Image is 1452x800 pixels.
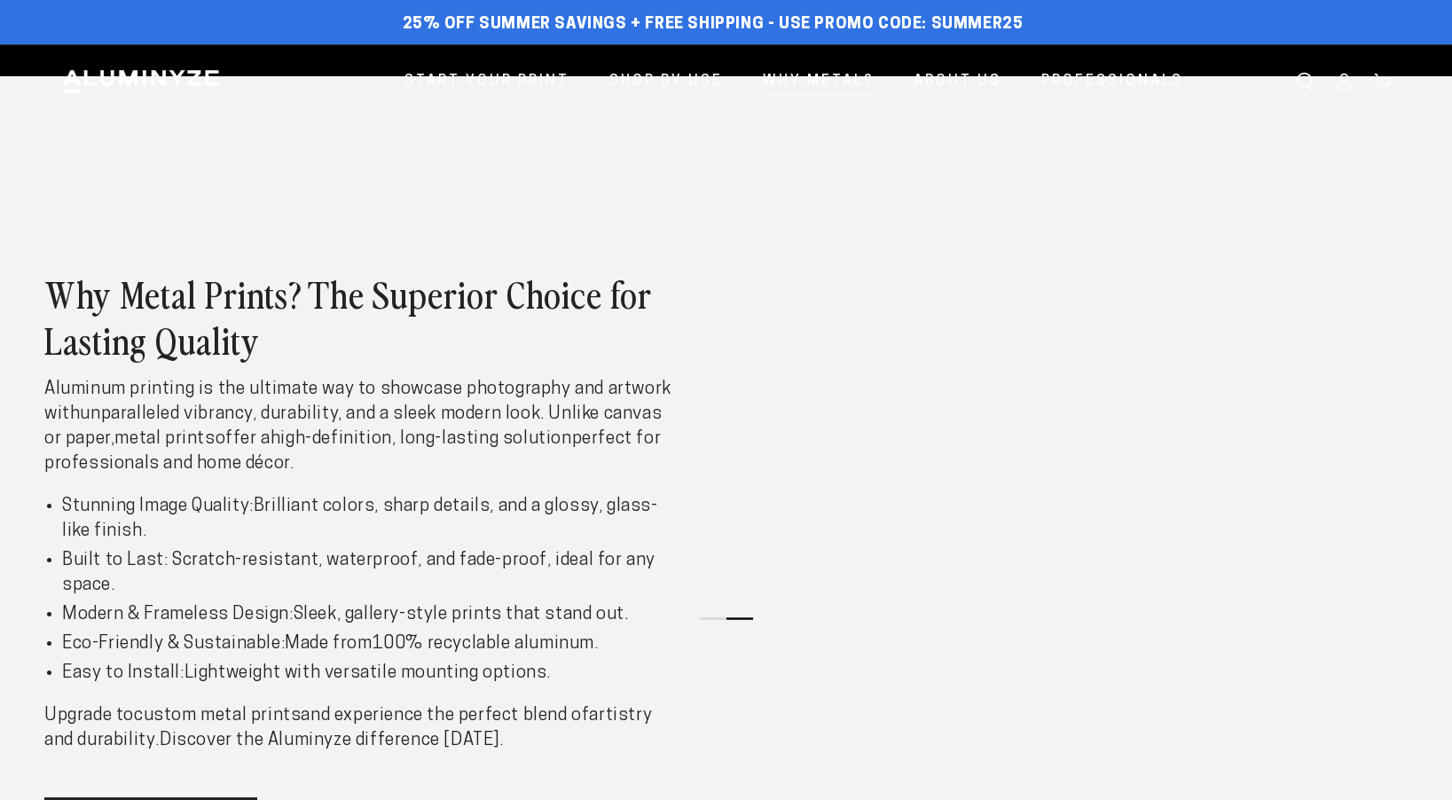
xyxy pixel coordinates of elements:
[160,732,504,749] strong: Discover the Aluminyze difference [DATE].
[404,69,569,95] span: Start Your Print
[44,377,682,476] p: Aluminum printing is the ultimate way to showcase photography and artwork with . Unlike canvas or...
[80,405,540,423] strong: unparalleled vibrancy, durability, and a sleek modern look
[750,59,887,106] a: Why Metal?
[114,430,215,448] strong: metal prints
[1285,62,1324,101] summary: Search our site
[62,602,682,627] li: Sleek, gallery-style prints that stand out.
[609,69,723,95] span: Shop By Use
[61,68,221,95] img: Aluminyze
[62,635,285,653] strong: Eco-Friendly & Sustainable:
[763,69,874,95] span: Why Metal?
[134,707,301,725] strong: custom metal prints
[914,69,1001,95] span: About Us
[596,59,736,106] a: Shop By Use
[44,703,682,753] p: Upgrade to and experience the perfect blend of .
[172,552,547,569] strong: Scratch-resistant, waterproof, and fade-proof
[403,15,1024,35] span: 25% off Summer Savings + Free Shipping - Use Promo Code: SUMMER25
[900,59,1015,106] a: About Us
[62,661,682,686] li: Lightweight with versatile mounting options.
[1028,59,1197,106] a: Professionals
[391,59,583,106] a: Start Your Print
[62,664,184,682] strong: Easy to Install:
[373,635,594,653] strong: 100% recyclable aluminum
[1041,69,1183,95] span: Professionals
[62,548,682,598] li: , ideal for any space.
[62,498,254,515] strong: Stunning Image Quality:
[62,494,682,544] li: Brilliant colors, sharp details, and a glossy, glass-like finish.
[271,430,572,448] strong: high-definition, long-lasting solution
[62,606,294,624] strong: Modern & Frameless Design:
[62,552,168,569] strong: Built to Last:
[44,271,682,363] h2: Why Metal Prints? The Superior Choice for Lasting Quality
[62,631,682,656] li: Made from .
